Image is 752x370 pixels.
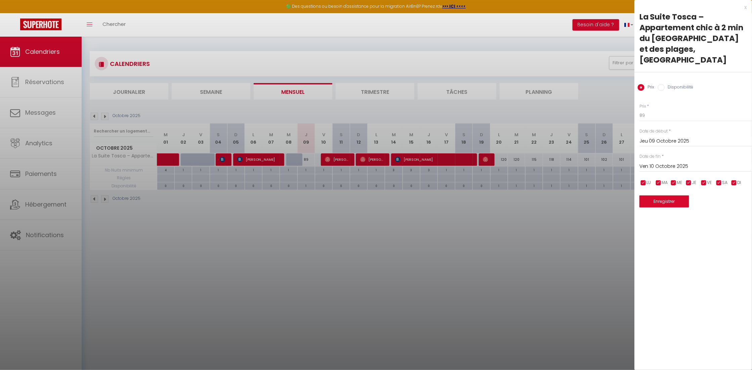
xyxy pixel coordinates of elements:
div: x [634,3,747,11]
span: VE [707,180,712,186]
label: Disponibilité [665,84,694,91]
span: SA [722,180,728,186]
span: JE [692,180,697,186]
label: Date de fin [639,153,661,160]
button: Enregistrer [639,195,689,208]
span: ME [677,180,682,186]
label: Date de début [639,128,668,135]
label: Prix [639,103,646,110]
div: La Suite Tosca – Appartement chic à 2 min du [GEOGRAPHIC_DATA] et des plages, [GEOGRAPHIC_DATA] [639,11,747,65]
span: LU [647,180,651,186]
span: MA [662,180,668,186]
span: DI [738,180,741,186]
label: Prix [644,84,655,91]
